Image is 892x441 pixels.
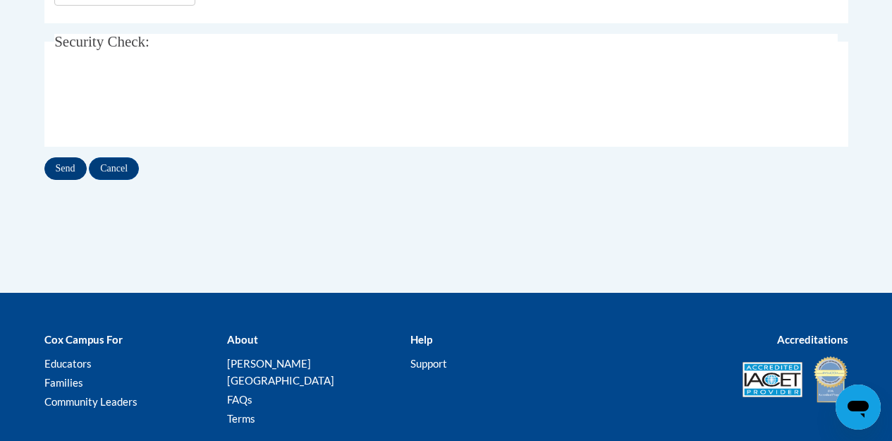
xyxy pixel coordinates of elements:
[836,385,881,430] iframe: Button to launch messaging window
[227,412,255,425] a: Terms
[44,376,83,389] a: Families
[89,157,139,180] input: Cancel
[743,362,802,397] img: Accredited IACET® Provider
[44,395,138,408] a: Community Leaders
[813,355,848,404] img: IDA® Accredited
[54,33,149,50] span: Security Check:
[54,74,269,129] iframe: reCAPTCHA
[227,357,334,387] a: [PERSON_NAME][GEOGRAPHIC_DATA]
[410,357,447,370] a: Support
[227,393,252,406] a: FAQs
[44,157,87,180] input: Send
[777,333,848,346] b: Accreditations
[44,333,123,346] b: Cox Campus For
[44,357,92,370] a: Educators
[410,333,432,346] b: Help
[227,333,258,346] b: About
